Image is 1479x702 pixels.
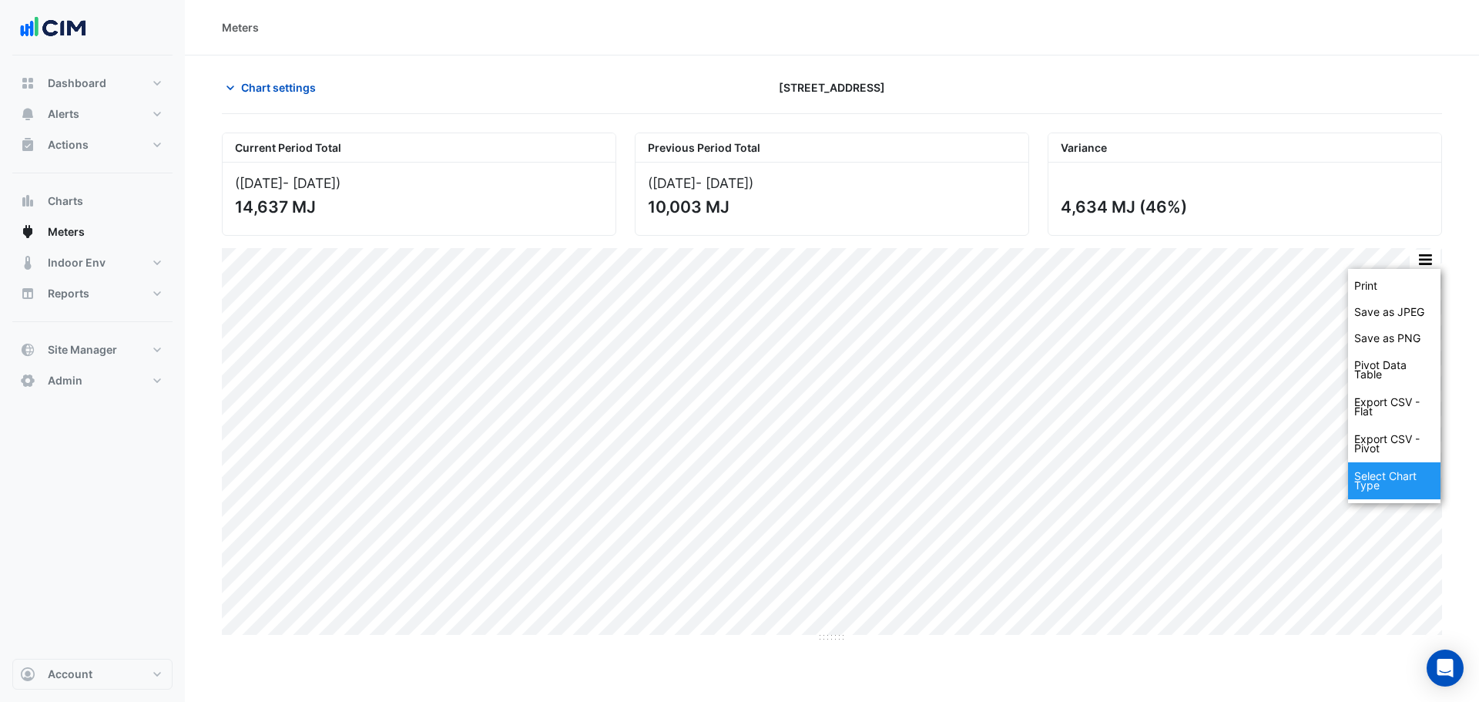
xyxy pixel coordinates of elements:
[48,667,92,682] span: Account
[48,137,89,153] span: Actions
[20,342,35,358] app-icon: Site Manager
[648,175,1016,191] div: ([DATE] )
[48,286,89,301] span: Reports
[648,197,1013,217] div: 10,003 MJ
[235,197,600,217] div: 14,637 MJ
[12,365,173,396] button: Admin
[222,74,326,101] button: Chart settings
[20,224,35,240] app-icon: Meters
[18,12,88,43] img: Company Logo
[636,133,1028,163] div: Previous Period Total
[1048,133,1441,163] div: Variance
[12,334,173,365] button: Site Manager
[48,224,85,240] span: Meters
[1061,197,1426,217] div: 4,634 MJ (46%)
[48,193,83,209] span: Charts
[1348,425,1440,462] div: Export CSV - Pivot
[223,133,615,163] div: Current Period Total
[1348,273,1440,299] div: Print
[1348,351,1440,388] div: Pivot Data Table
[1348,462,1440,499] div: Select Chart Type
[696,175,749,191] span: - [DATE]
[12,99,173,129] button: Alerts
[1348,325,1440,351] div: Save as PNG
[12,247,173,278] button: Indoor Env
[48,76,106,91] span: Dashboard
[222,19,259,35] div: Meters
[48,373,82,388] span: Admin
[20,106,35,122] app-icon: Alerts
[12,129,173,160] button: Actions
[48,342,117,358] span: Site Manager
[12,659,173,690] button: Account
[241,79,316,96] span: Chart settings
[12,278,173,309] button: Reports
[779,79,885,96] span: [STREET_ADDRESS]
[1427,650,1464,687] div: Open Intercom Messenger
[20,373,35,388] app-icon: Admin
[235,175,603,191] div: ([DATE] )
[1348,388,1440,425] div: Export CSV - Flat
[20,255,35,270] app-icon: Indoor Env
[1410,250,1440,269] button: More Options
[20,137,35,153] app-icon: Actions
[12,186,173,217] button: Charts
[20,193,35,209] app-icon: Charts
[1348,299,1440,325] div: Save as JPEG
[283,175,336,191] span: - [DATE]
[48,106,79,122] span: Alerts
[12,68,173,99] button: Dashboard
[20,286,35,301] app-icon: Reports
[48,255,106,270] span: Indoor Env
[12,217,173,247] button: Meters
[20,76,35,91] app-icon: Dashboard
